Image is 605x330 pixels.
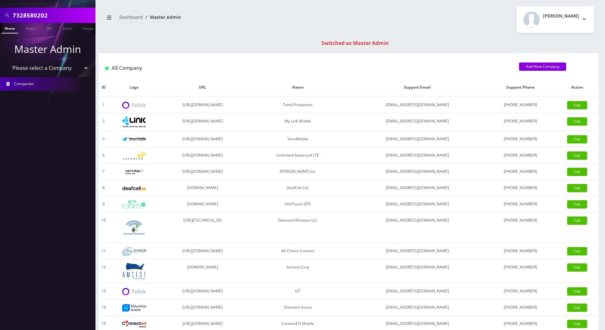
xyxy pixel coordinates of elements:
[246,147,350,164] td: Unlimited Advanced LTE
[122,102,146,109] img: Teltik Production
[119,14,143,20] a: Dashboard
[122,186,146,190] img: DeafCell LLC
[2,23,18,33] a: Phone
[485,259,556,283] td: [PHONE_NUMBER]
[246,180,350,196] td: DeafCell LLC
[109,78,159,97] th: Logo
[350,164,485,180] td: [EMAIL_ADDRESS][DOMAIN_NAME]
[246,78,350,97] th: Name
[99,259,109,283] td: 12
[103,11,344,29] nav: breadcrumb
[122,116,146,128] img: My Link Mobile
[350,113,485,131] td: [EMAIL_ADDRESS][DOMAIN_NAME]
[350,283,485,299] td: [EMAIL_ADDRESS][DOMAIN_NAME]
[23,23,39,33] a: Name
[567,151,587,160] a: Edit
[159,259,245,283] td: [DOMAIN_NAME]
[246,164,350,180] td: [PERSON_NAME] Inc
[122,152,146,160] img: Unlimited Advanced LTE
[246,283,350,299] td: IoT
[99,180,109,196] td: 8
[159,180,245,196] td: [DOMAIN_NAME]
[159,299,245,316] td: [URL][DOMAIN_NAME]
[485,78,556,97] th: Support Phone
[122,169,146,175] img: Rexing Inc
[99,131,109,147] td: 3
[122,216,146,239] img: Diamond Wireless LLC
[485,299,556,316] td: [PHONE_NUMBER]
[567,216,587,225] a: Edit
[567,184,587,192] a: Edit
[543,13,579,19] h2: [PERSON_NAME]
[105,67,109,70] img: All Company
[485,283,556,299] td: [PHONE_NUMBER]
[246,113,350,131] td: My Link Mobile
[567,168,587,176] a: Edit
[159,113,245,131] td: [URL][DOMAIN_NAME]
[350,78,485,97] th: Support Email
[246,243,350,259] td: All Choice Connect
[246,196,350,212] td: OneTouch GPS
[122,304,146,312] img: Shluchim Assist
[246,131,350,147] td: VennMobile
[122,137,146,142] img: VennMobile
[159,97,245,113] td: [URL][DOMAIN_NAME]
[122,320,146,327] img: ConnectED Mobile
[122,200,146,209] img: OneTouch GPS
[99,147,109,164] td: 6
[159,212,245,243] td: [URL][TECHNICAL_ID]
[567,101,587,109] a: Edit
[485,147,556,164] td: [PHONE_NUMBER]
[246,97,350,113] td: Teltik Production
[159,196,245,212] td: [DOMAIN_NAME]
[517,6,594,33] button: [PERSON_NAME]
[485,212,556,243] td: [PHONE_NUMBER]
[60,23,75,33] a: Email
[122,288,146,295] img: IoT
[350,180,485,196] td: [EMAIL_ADDRESS][DOMAIN_NAME]
[485,97,556,113] td: [PHONE_NUMBER]
[350,243,485,259] td: [EMAIL_ADDRESS][DOMAIN_NAME]
[99,196,109,212] td: 9
[14,81,34,86] span: Companies
[99,212,109,243] td: 10
[485,164,556,180] td: [PHONE_NUMBER]
[567,287,587,296] a: Edit
[246,259,350,283] td: Amcest Corp
[13,9,94,21] input: Search All Companies
[99,164,109,180] td: 7
[350,131,485,147] td: [EMAIL_ADDRESS][DOMAIN_NAME]
[246,212,350,243] td: Diamond Wireless LLC
[567,135,587,143] a: Edit
[567,304,587,312] a: Edit
[350,212,485,243] td: [EMAIL_ADDRESS][DOMAIN_NAME]
[143,14,181,20] li: Master Admin
[159,164,245,180] td: [URL][DOMAIN_NAME]
[350,196,485,212] td: [EMAIL_ADDRESS][DOMAIN_NAME]
[105,65,510,71] h1: All Company
[159,283,245,299] td: [URL][DOMAIN_NAME]
[159,78,245,97] th: URL
[99,299,109,316] td: 14
[567,200,587,209] a: Edit
[567,320,587,328] a: Edit
[485,196,556,212] td: [PHONE_NUMBER]
[99,113,109,131] td: 2
[350,97,485,113] td: [EMAIL_ADDRESS][DOMAIN_NAME]
[159,147,245,164] td: [URL][DOMAIN_NAME]
[350,299,485,316] td: [EMAIL_ADDRESS][DOMAIN_NAME]
[485,113,556,131] td: [PHONE_NUMBER]
[43,23,55,33] a: SIM
[350,259,485,283] td: [EMAIL_ADDRESS][DOMAIN_NAME]
[246,299,350,316] td: Shluchim Assist
[567,263,587,272] a: Edit
[99,283,109,299] td: 13
[159,131,245,147] td: [URL][DOMAIN_NAME]
[99,243,109,259] td: 11
[567,247,587,255] a: Edit
[350,147,485,164] td: [EMAIL_ADDRESS][DOMAIN_NAME]
[485,243,556,259] td: [PHONE_NUMBER]
[99,78,109,97] th: ID
[567,117,587,126] a: Edit
[485,131,556,147] td: [PHONE_NUMBER]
